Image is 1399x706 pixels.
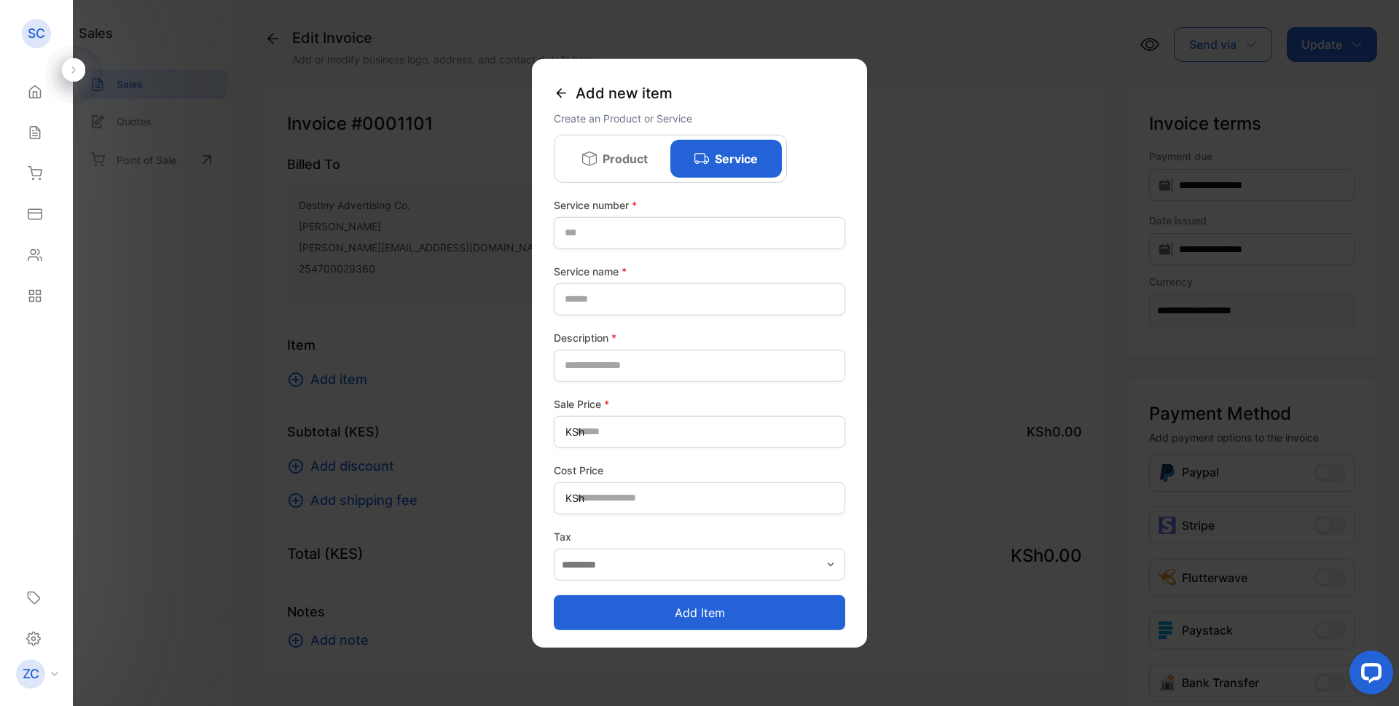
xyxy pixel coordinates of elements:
label: Cost Price [554,462,845,477]
p: ZC [23,664,39,683]
p: Service [715,149,758,167]
label: Tax [554,528,845,544]
span: KSh [565,490,584,506]
iframe: LiveChat chat widget [1338,645,1399,706]
span: KSh [565,424,584,439]
button: Add item [554,595,845,630]
p: Product [603,149,648,167]
span: Add new item [576,82,673,103]
p: SC [28,24,45,43]
span: Create an Product or Service [554,111,692,124]
label: Description [554,329,845,345]
label: Sale Price [554,396,845,411]
label: Service name [554,263,845,278]
label: Service number [554,197,845,212]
